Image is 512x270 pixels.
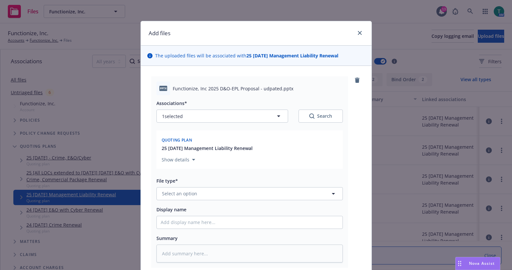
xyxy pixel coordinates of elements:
[162,190,197,197] span: Select an option
[149,29,170,37] h1: Add files
[162,113,183,120] span: 1 selected
[156,100,187,106] span: Associations*
[173,85,293,92] span: Functionize, Inc 2025 D&O-EPL Proposal - udpated.pptx
[159,156,198,164] button: Show details
[356,29,364,37] a: close
[156,187,343,200] button: Select an option
[309,113,332,119] div: Search
[455,257,500,270] button: Nova Assist
[156,110,288,123] button: 1selected
[159,86,167,91] span: pptx
[157,216,343,229] input: Add display name here...
[162,145,253,152] button: 25 [DATE] Management Liability Renewal
[299,110,343,123] button: SearchSearch
[469,261,495,266] span: Nova Assist
[156,235,178,241] span: Summary
[309,113,315,119] svg: Search
[353,76,361,84] a: remove
[156,206,186,213] span: Display name
[246,52,338,59] strong: 25 [DATE] Management Liability Renewal
[156,178,178,184] span: File type*
[155,52,338,59] span: The uploaded files will be associated with
[162,137,192,143] span: Quoting plan
[456,257,464,270] div: Drag to move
